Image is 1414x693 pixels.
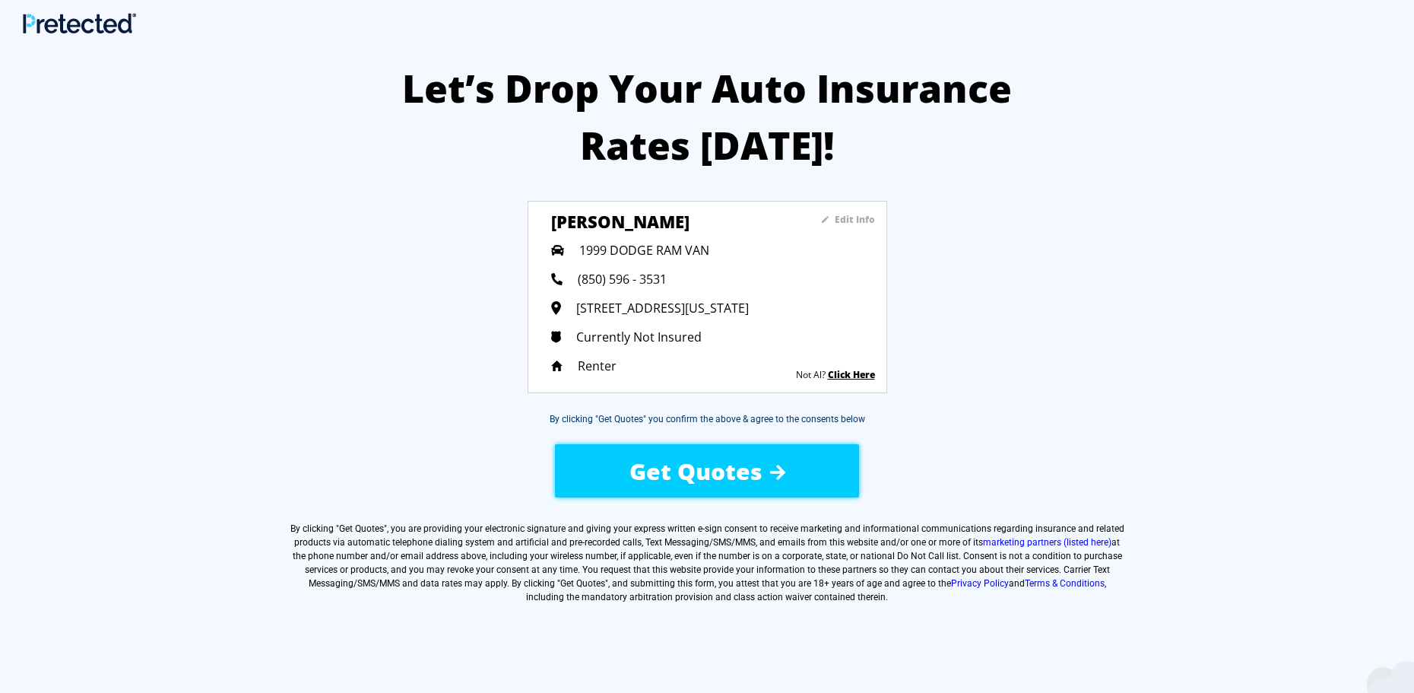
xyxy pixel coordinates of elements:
sapn: Edit Info [835,213,875,226]
a: marketing partners (listed here) [983,537,1111,548]
h3: [PERSON_NAME] [551,210,775,233]
label: By clicking " ", you are providing your electronic signature and giving your express written e-si... [289,522,1125,604]
sapn: Not Al? [796,368,826,381]
span: (850) 596 - 3531 [578,271,667,288]
a: Click Here [828,368,875,381]
span: Get Quotes [339,523,384,534]
span: [STREET_ADDRESS][US_STATE] [576,300,749,316]
h2: Let’s Drop Your Auto Insurance Rates [DATE]! [388,60,1026,174]
span: Currently Not Insured [576,329,702,345]
div: By clicking "Get Quotes" you confirm the above & agree to the consents below [550,412,865,426]
button: Get Quotes [555,444,859,497]
img: Main Logo [23,13,136,33]
a: Terms & Conditions [1025,578,1105,589]
span: Renter [578,358,617,374]
span: Get Quotes [629,456,762,487]
a: Privacy Policy [951,578,1009,589]
span: 1999 DODGE RAM VAN [579,242,709,259]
